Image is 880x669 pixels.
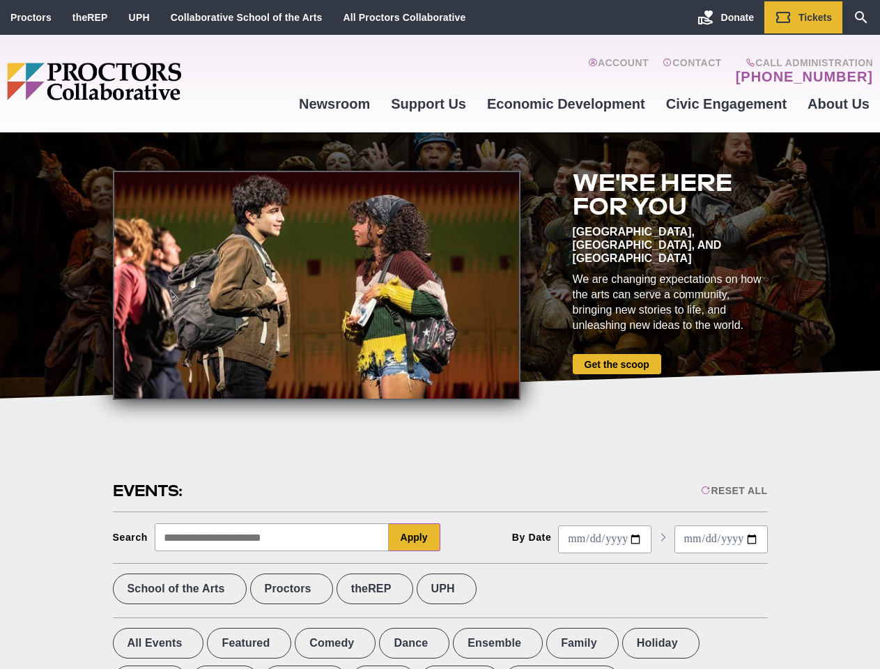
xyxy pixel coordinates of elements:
div: [GEOGRAPHIC_DATA], [GEOGRAPHIC_DATA], and [GEOGRAPHIC_DATA] [573,225,768,265]
a: UPH [129,12,150,23]
span: Donate [721,12,754,23]
a: Account [588,57,649,85]
button: Apply [389,523,440,551]
a: Search [842,1,880,33]
a: About Us [797,85,880,123]
a: Newsroom [288,85,380,123]
div: Search [113,532,148,543]
h2: We're here for you [573,171,768,218]
label: Family [546,628,619,659]
a: Support Us [380,85,477,123]
span: Tickets [798,12,832,23]
a: theREP [72,12,108,23]
label: theREP [337,574,413,604]
span: Call Administration [732,57,873,68]
a: Economic Development [477,85,656,123]
img: Proctors logo [7,63,288,100]
label: UPH [417,574,477,604]
div: We are changing expectations on how the arts can serve a community, bringing new stories to life,... [573,272,768,333]
label: Comedy [295,628,376,659]
a: All Proctors Collaborative [343,12,465,23]
h2: Events: [113,480,185,502]
a: Collaborative School of the Arts [171,12,323,23]
label: Featured [207,628,291,659]
a: Civic Engagement [656,85,797,123]
label: Proctors [250,574,333,604]
a: Tickets [764,1,842,33]
div: Reset All [701,485,767,496]
label: Ensemble [453,628,543,659]
label: Holiday [622,628,700,659]
a: Proctors [10,12,52,23]
a: Donate [687,1,764,33]
label: All Events [113,628,204,659]
a: Contact [663,57,722,85]
label: Dance [379,628,449,659]
a: [PHONE_NUMBER] [736,68,873,85]
a: Get the scoop [573,354,661,374]
div: By Date [512,532,552,543]
label: School of the Arts [113,574,247,604]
